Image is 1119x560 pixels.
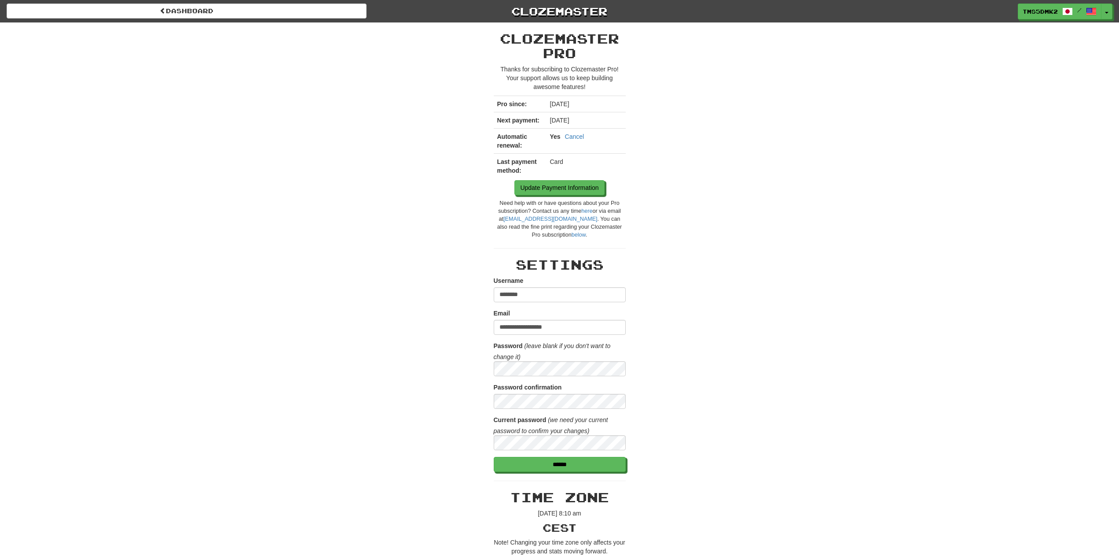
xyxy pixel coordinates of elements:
i: (we need your current password to confirm your changes) [494,416,608,434]
strong: Automatic renewal: [497,133,527,149]
a: below [572,232,586,238]
span: tms5dmk2 [1023,7,1058,15]
div: Need help with or have questions about your Pro subscription? Contact us any time or via email at... [494,200,626,239]
p: Note! Changing your time zone only affects your progress and stats moving forward. [494,538,626,556]
label: Email [494,309,510,318]
td: Card [547,154,626,179]
a: Dashboard [7,4,367,19]
a: tms5dmk2 / [1018,4,1101,19]
a: here [581,208,592,214]
label: Password [494,341,523,350]
span: / [1077,7,1082,13]
a: Cancel [565,132,584,141]
h3: CEST [494,522,626,534]
i: (leave blank if you don't want to change it) [494,342,611,360]
h2: Settings [494,257,626,272]
td: [DATE] [547,112,626,129]
label: Current password [494,415,547,424]
h2: Time Zone [494,490,626,504]
td: [DATE] [547,96,626,112]
strong: Last payment method: [497,158,537,174]
a: [EMAIL_ADDRESS][DOMAIN_NAME] [503,216,597,222]
label: Username [494,276,524,285]
a: Clozemaster [380,4,740,19]
a: Update Payment Information [514,180,604,195]
p: Thanks for subscribing to Clozemaster Pro! Your support allows us to keep building awesome features! [494,65,626,91]
h2: Clozemaster Pro [494,31,626,60]
p: [DATE] 8:10 am [494,509,626,518]
strong: Yes [550,133,561,140]
label: Password confirmation [494,383,562,392]
strong: Next payment: [497,117,539,124]
strong: Pro since: [497,100,527,108]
